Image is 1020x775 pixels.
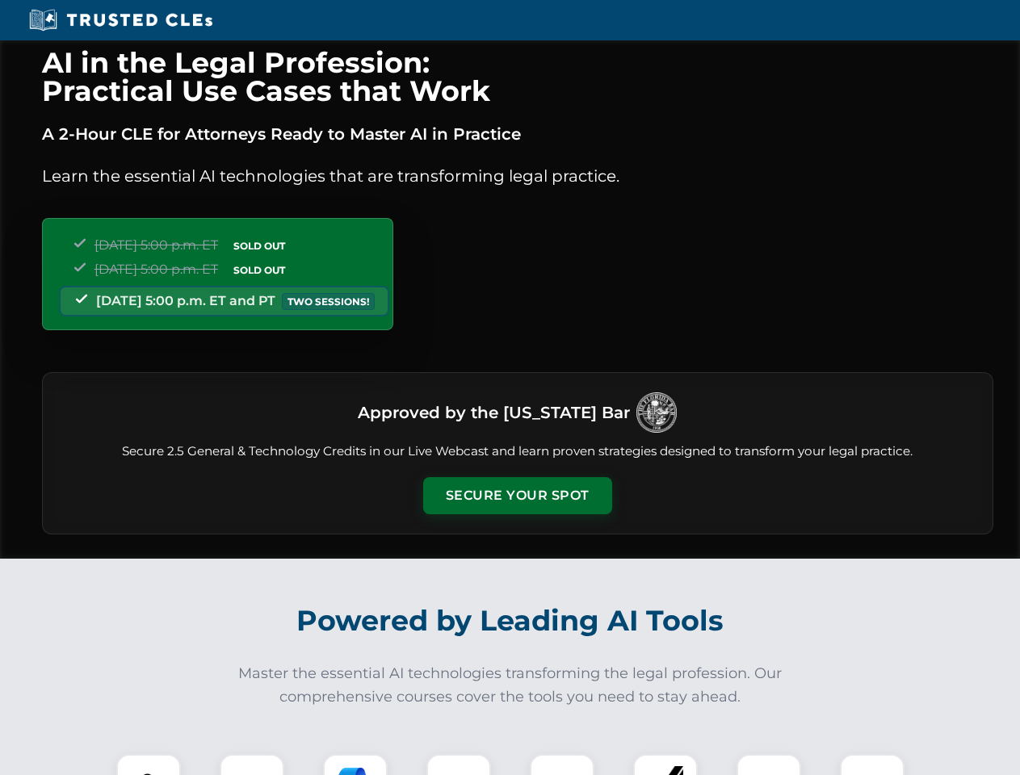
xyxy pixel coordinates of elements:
p: Learn the essential AI technologies that are transforming legal practice. [42,163,993,189]
h3: Approved by the [US_STATE] Bar [358,398,630,427]
p: A 2-Hour CLE for Attorneys Ready to Master AI in Practice [42,121,993,147]
p: Master the essential AI technologies transforming the legal profession. Our comprehensive courses... [228,662,793,709]
h1: AI in the Legal Profession: Practical Use Cases that Work [42,48,993,105]
span: [DATE] 5:00 p.m. ET [94,237,218,253]
button: Secure Your Spot [423,477,612,514]
span: SOLD OUT [228,237,291,254]
span: SOLD OUT [228,262,291,279]
span: [DATE] 5:00 p.m. ET [94,262,218,277]
img: Trusted CLEs [24,8,217,32]
p: Secure 2.5 General & Technology Credits in our Live Webcast and learn proven strategies designed ... [62,442,973,461]
img: Logo [636,392,677,433]
h2: Powered by Leading AI Tools [63,593,958,649]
